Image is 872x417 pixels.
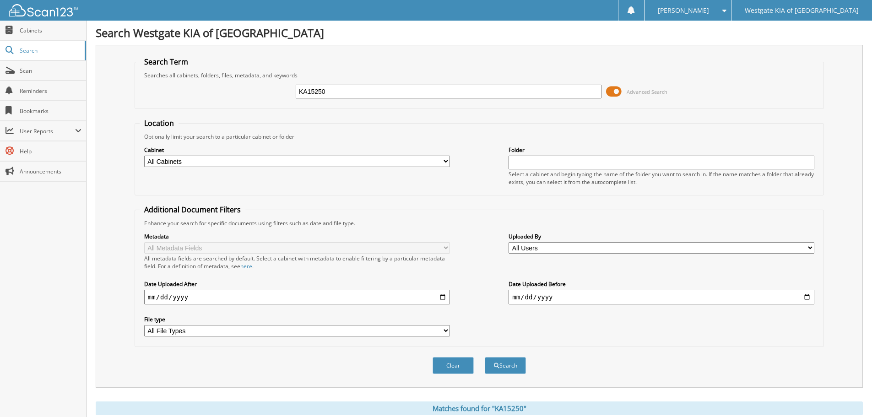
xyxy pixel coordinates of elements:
[144,255,450,270] div: All metadata fields are searched by default. Select a cabinet with metadata to enable filtering b...
[20,27,81,34] span: Cabinets
[509,146,814,154] label: Folder
[96,25,863,40] h1: Search Westgate KIA of [GEOGRAPHIC_DATA]
[745,8,859,13] span: Westgate KIA of [GEOGRAPHIC_DATA]
[96,401,863,415] div: Matches found for "KA15250"
[144,290,450,304] input: start
[20,107,81,115] span: Bookmarks
[20,168,81,175] span: Announcements
[20,87,81,95] span: Reminders
[240,262,252,270] a: here
[140,219,819,227] div: Enhance your search for specific documents using filters such as date and file type.
[20,127,75,135] span: User Reports
[20,47,80,54] span: Search
[140,133,819,141] div: Optionally limit your search to a particular cabinet or folder
[20,67,81,75] span: Scan
[658,8,709,13] span: [PERSON_NAME]
[144,280,450,288] label: Date Uploaded After
[144,315,450,323] label: File type
[509,280,814,288] label: Date Uploaded Before
[140,71,819,79] div: Searches all cabinets, folders, files, metadata, and keywords
[144,233,450,240] label: Metadata
[509,290,814,304] input: end
[140,118,179,128] legend: Location
[9,4,78,16] img: scan123-logo-white.svg
[485,357,526,374] button: Search
[627,88,667,95] span: Advanced Search
[509,170,814,186] div: Select a cabinet and begin typing the name of the folder you want to search in. If the name match...
[144,146,450,154] label: Cabinet
[140,57,193,67] legend: Search Term
[20,147,81,155] span: Help
[140,205,245,215] legend: Additional Document Filters
[433,357,474,374] button: Clear
[509,233,814,240] label: Uploaded By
